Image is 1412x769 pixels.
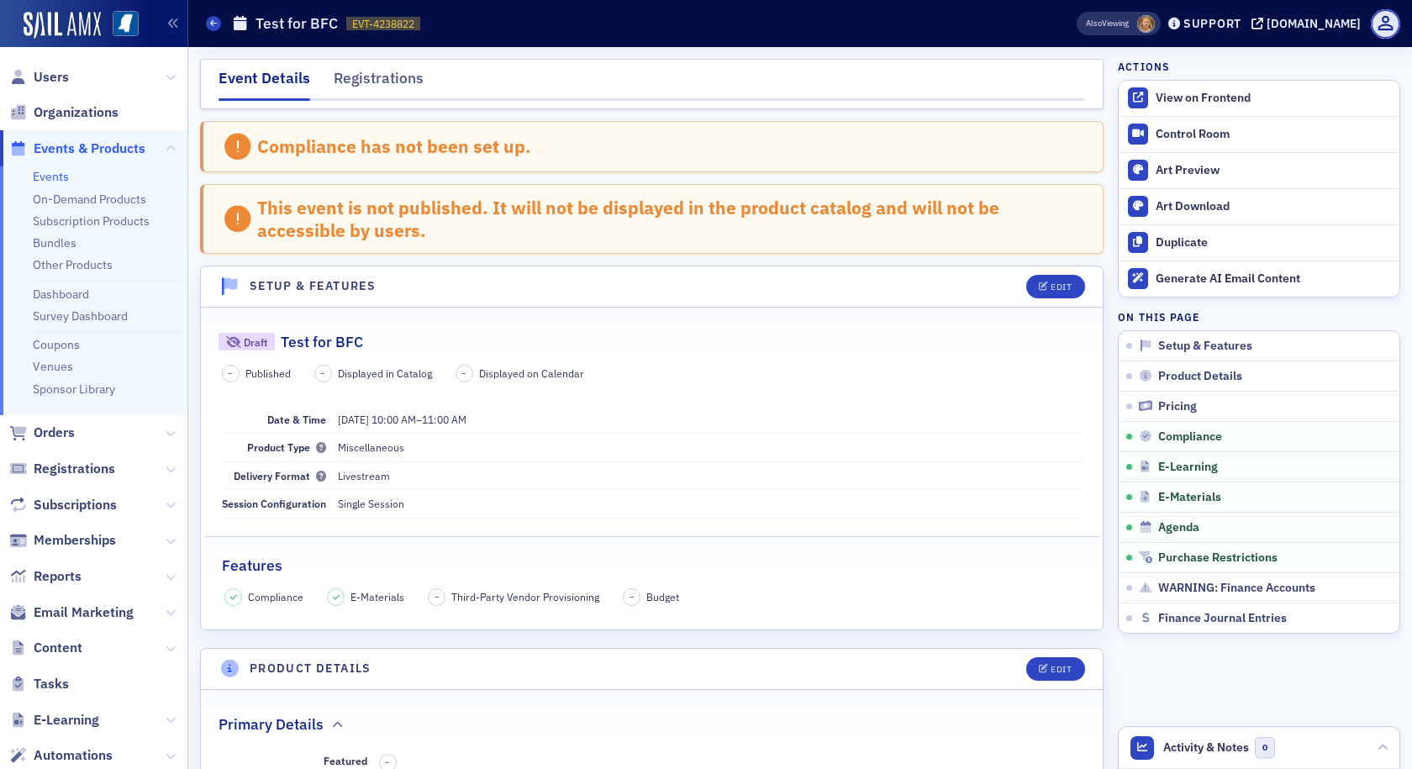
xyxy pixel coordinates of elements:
[371,413,416,426] time: 10:00 AM
[245,366,291,381] span: Published
[34,460,115,478] span: Registrations
[33,192,146,207] a: On-Demand Products
[1026,275,1084,298] button: Edit
[9,746,113,765] a: Automations
[33,359,73,374] a: Venues
[1163,739,1249,756] span: Activity & Notes
[219,67,310,101] div: Event Details
[1158,369,1242,384] span: Product Details
[1255,737,1276,758] span: 0
[244,338,267,347] div: Draft
[1086,18,1102,29] div: Also
[234,469,326,482] span: Delivery Format
[34,567,82,586] span: Reports
[1156,271,1391,287] div: Generate AI Email Content
[435,591,440,603] span: –
[479,366,584,381] span: Displayed on Calendar
[33,169,69,184] a: Events
[33,257,113,272] a: Other Products
[1051,665,1072,674] div: Edit
[248,589,303,604] span: Compliance
[34,68,69,87] span: Users
[281,331,363,353] h2: Test for BFC
[9,460,115,478] a: Registrations
[34,711,99,729] span: E-Learning
[1183,16,1241,31] div: Support
[1119,152,1399,188] a: Art Preview
[1051,282,1072,292] div: Edit
[324,754,367,767] span: Featured
[9,140,145,158] a: Events & Products
[256,13,338,34] h1: Test for BFC
[9,711,99,729] a: E-Learning
[1086,18,1129,29] span: Viewing
[1119,188,1399,224] a: Art Download
[247,440,326,454] span: Product Type
[1251,18,1367,29] button: [DOMAIN_NAME]
[9,531,116,550] a: Memberships
[1158,399,1197,414] span: Pricing
[9,567,82,586] a: Reports
[33,235,76,250] a: Bundles
[34,603,134,622] span: Email Marketing
[1119,224,1399,261] button: Duplicate
[250,660,371,677] h4: Product Details
[219,714,324,735] h2: Primary Details
[33,213,150,229] a: Subscription Products
[338,366,432,381] span: Displayed in Catalog
[338,497,404,510] span: Single Session
[422,413,466,426] time: 11:00 AM
[1158,490,1221,505] span: E-Materials
[9,103,119,122] a: Organizations
[1371,9,1400,39] span: Profile
[222,555,282,577] h2: Features
[34,103,119,122] span: Organizations
[33,287,89,302] a: Dashboard
[1156,163,1391,178] div: Art Preview
[33,382,115,397] a: Sponsor Library
[24,12,101,39] img: SailAMX
[1156,91,1391,106] div: View on Frontend
[113,11,139,37] img: SailAMX
[1119,81,1399,116] a: View on Frontend
[1158,611,1287,626] span: Finance Journal Entries
[9,639,82,657] a: Content
[9,675,69,693] a: Tasks
[228,367,233,379] span: –
[338,469,390,482] span: Livestream
[9,603,134,622] a: Email Marketing
[267,413,326,426] span: Date & Time
[338,440,404,454] span: Miscellaneous
[1158,581,1315,596] span: WARNING: Finance Accounts
[1156,127,1391,142] div: Control Room
[1026,657,1084,681] button: Edit
[257,197,1085,241] div: This event is not published. It will not be displayed in the product catalog and will not be acce...
[1267,16,1361,31] div: [DOMAIN_NAME]
[646,589,679,604] span: Budget
[320,367,325,379] span: –
[34,639,82,657] span: Content
[9,68,69,87] a: Users
[9,496,117,514] a: Subscriptions
[34,140,145,158] span: Events & Products
[219,333,275,350] div: Draft
[34,531,116,550] span: Memberships
[34,496,117,514] span: Subscriptions
[350,589,404,604] span: E-Materials
[1158,429,1222,445] span: Compliance
[1158,550,1278,566] span: Purchase Restrictions
[385,756,390,768] span: –
[1118,59,1170,74] h4: Actions
[34,675,69,693] span: Tasks
[1156,235,1391,250] div: Duplicate
[1118,309,1400,324] h4: On this page
[1119,117,1399,152] a: Control Room
[630,591,635,603] span: –
[250,277,376,295] h4: Setup & Features
[1158,520,1199,535] span: Agenda
[461,367,466,379] span: –
[33,308,128,324] a: Survey Dashboard
[1119,261,1399,297] button: Generate AI Email Content
[101,11,139,40] a: View Homepage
